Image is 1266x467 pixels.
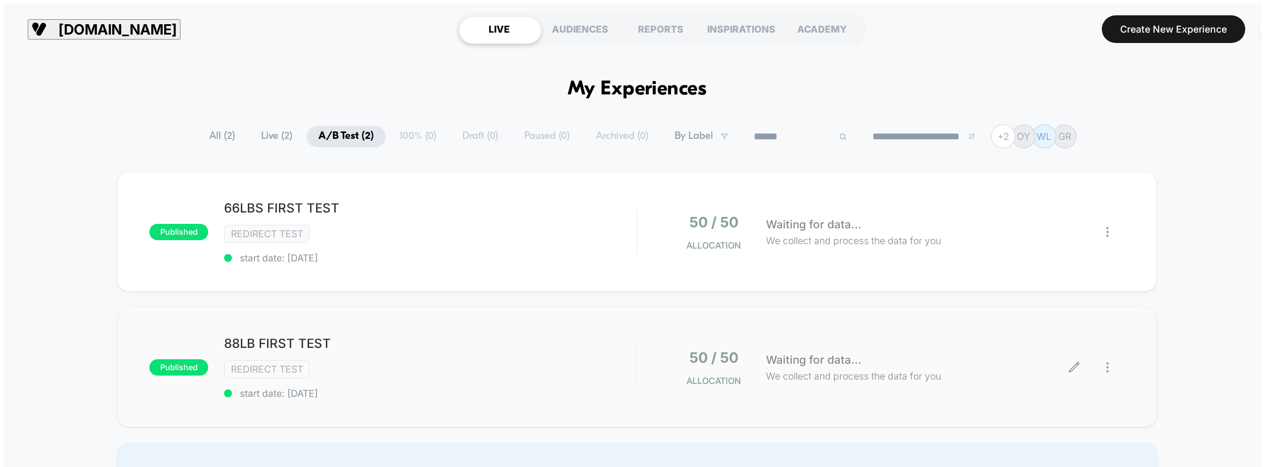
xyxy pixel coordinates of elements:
[1106,227,1109,237] img: close
[701,16,782,42] div: INSPIRATIONS
[766,369,941,384] span: We collect and process the data for you
[224,225,310,243] span: Redirect Test
[991,125,1015,148] div: + 2
[1037,130,1051,142] p: WL
[197,126,247,147] span: All ( 2 )
[466,309,492,320] div: Duration
[7,293,577,302] input: Seek
[1106,362,1109,373] img: close
[279,152,303,175] button: Play, NEW DEMO 2025-VEED.mp4
[689,349,738,366] span: 50 / 50
[224,200,636,215] span: 66LBS FIRST TEST
[766,233,941,249] span: We collect and process the data for you
[224,252,636,264] span: start date: [DATE]
[620,16,701,42] div: REPORTS
[442,309,464,320] div: Current time
[149,224,208,240] span: published
[686,376,741,386] span: Allocation
[28,19,181,40] button: [DOMAIN_NAME]
[686,240,741,251] span: Allocation
[58,21,177,38] span: [DOMAIN_NAME]
[568,78,707,101] h1: My Experiences
[689,213,738,231] span: 50 / 50
[766,351,861,369] span: Waiting for data...
[224,336,636,351] span: 88LB FIRST TEST
[782,16,862,42] div: ACADEMY
[766,215,861,233] span: Waiting for data...
[1058,130,1071,142] p: GR
[1102,15,1245,43] button: Create New Experience
[1017,130,1030,142] p: OY
[511,310,541,319] input: Volume
[540,16,620,42] div: AUDIENCES
[224,360,310,378] span: Redirect Test
[307,126,386,147] span: A/B Test ( 2 )
[969,133,975,139] img: end
[149,359,208,376] span: published
[675,130,713,142] span: By Label
[224,387,636,399] span: start date: [DATE]
[5,306,21,322] button: Play, NEW DEMO 2025-VEED.mp4
[32,22,46,37] img: Visually logo
[249,126,304,147] span: Live ( 2 )
[459,16,540,42] div: LIVE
